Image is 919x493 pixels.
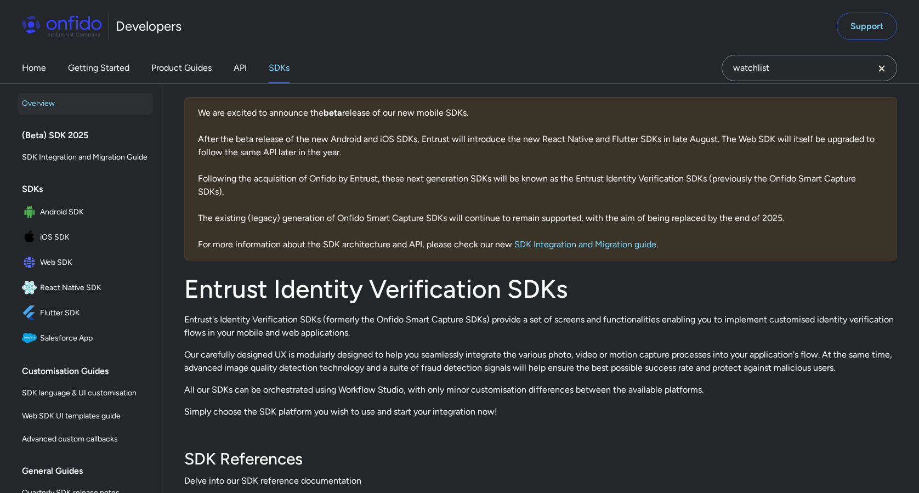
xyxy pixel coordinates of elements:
[22,151,149,164] span: SDK Integration and Migration Guide
[22,205,40,220] img: IconAndroid SDK
[514,239,656,250] a: SDK Integration and Migration guide
[22,255,40,270] img: IconWeb SDK
[22,230,40,245] img: IconiOS SDK
[68,53,129,83] a: Getting Started
[22,97,149,110] span: Overview
[184,383,897,396] p: All our SDKs can be orchestrated using Workflow Studio, with only minor customisation differences...
[151,53,212,83] a: Product Guides
[184,474,897,488] span: Delve into our SDK reference documentation
[184,313,897,339] p: Entrust's Identity Verification SDKs (formerly the Onfido Smart Capture SDKs) provide a set of sc...
[22,331,40,346] img: IconSalesforce App
[18,405,153,427] a: Web SDK UI templates guide
[22,387,149,400] span: SDK language & UI customisation
[40,230,149,245] span: iOS SDK
[22,53,46,83] a: Home
[18,225,153,250] a: IconiOS SDKiOS SDK
[18,428,153,450] a: Advanced custom callbacks
[22,178,157,200] div: SDKs
[184,274,897,304] h1: Entrust Identity Verification SDKs
[184,97,897,260] div: We are excited to announce the release of our new mobile SDKs. After the beta release of the new ...
[837,13,897,40] a: Support
[22,280,40,296] img: IconReact Native SDK
[22,15,102,37] img: Onfido Logo
[22,460,157,482] div: General Guides
[722,55,897,81] input: Onfido search input field
[184,405,897,418] p: Simply choose the SDK platform you wish to use and start your integration now!
[40,331,149,346] span: Salesforce App
[18,251,153,275] a: IconWeb SDKWeb SDK
[324,107,342,118] b: beta
[18,382,153,404] a: SDK language & UI customisation
[184,448,897,470] h3: SDK References
[18,276,153,300] a: IconReact Native SDKReact Native SDK
[40,205,149,220] span: Android SDK
[875,62,888,75] svg: Clear search field button
[18,326,153,350] a: IconSalesforce AppSalesforce App
[40,280,149,296] span: React Native SDK
[22,410,149,423] span: Web SDK UI templates guide
[18,200,153,224] a: IconAndroid SDKAndroid SDK
[40,255,149,270] span: Web SDK
[22,124,157,146] div: (Beta) SDK 2025
[269,53,290,83] a: SDKs
[18,146,153,168] a: SDK Integration and Migration Guide
[22,305,40,321] img: IconFlutter SDK
[22,433,149,446] span: Advanced custom callbacks
[40,305,149,321] span: Flutter SDK
[18,301,153,325] a: IconFlutter SDKFlutter SDK
[18,93,153,115] a: Overview
[116,18,181,35] h1: Developers
[184,348,897,375] p: Our carefully designed UX is modularly designed to help you seamlessly integrate the various phot...
[234,53,247,83] a: API
[22,360,157,382] div: Customisation Guides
